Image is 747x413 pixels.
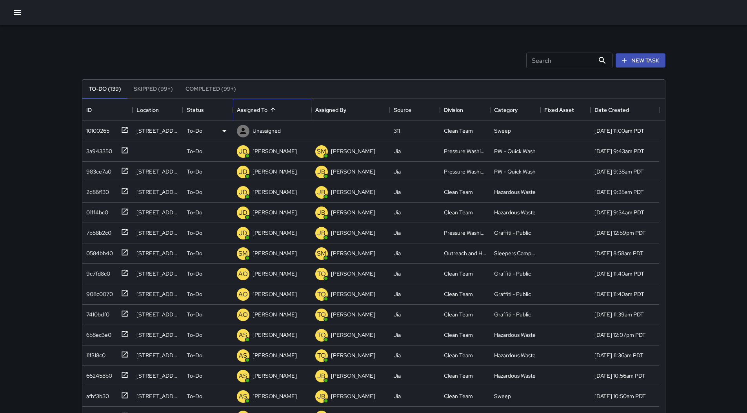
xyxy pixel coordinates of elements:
[494,331,536,339] div: Hazardous Waste
[253,331,297,339] p: [PERSON_NAME]
[187,229,202,237] p: To-Do
[331,331,375,339] p: [PERSON_NAME]
[490,99,540,121] div: Category
[253,392,297,400] p: [PERSON_NAME]
[394,147,401,155] div: Jia
[83,328,111,339] div: 658ec3e0
[238,290,248,299] p: AO
[591,99,659,121] div: Date Created
[136,208,179,216] div: 99 Grove Street
[83,185,109,196] div: 2d86f130
[237,99,267,121] div: Assigned To
[238,249,248,258] p: SM
[136,392,179,400] div: 275 Hayes Street
[187,392,202,400] p: To-Do
[494,392,511,400] div: Sweep
[494,229,531,237] div: Graffiti - Public
[494,290,531,298] div: Graffiti - Public
[594,270,644,278] div: 9/22/2025, 11:40am PDT
[238,269,248,279] p: AO
[187,127,202,135] p: To-Do
[183,99,233,121] div: Status
[444,372,473,380] div: Clean Team
[444,331,473,339] div: Clean Team
[444,99,463,121] div: Division
[187,331,202,339] p: To-Do
[394,229,401,237] div: Jia
[83,287,113,298] div: 908c0070
[331,208,375,216] p: [PERSON_NAME]
[594,168,644,175] div: 9/22/2025, 9:38am PDT
[331,188,375,196] p: [PERSON_NAME]
[594,311,644,318] div: 9/22/2025, 11:39am PDT
[83,124,109,135] div: 10100265
[394,99,411,121] div: Source
[317,167,325,177] p: JB
[394,331,401,339] div: Jia
[136,311,179,318] div: 50 Hickory Street
[394,351,401,359] div: Jia
[317,147,326,156] p: SM
[331,372,375,380] p: [PERSON_NAME]
[239,167,247,177] p: JD
[187,249,202,257] p: To-Do
[253,290,297,298] p: [PERSON_NAME]
[317,351,326,360] p: TO
[136,249,179,257] div: 1586 Market Street
[83,226,111,237] div: 7b58b2c0
[253,229,297,237] p: [PERSON_NAME]
[82,80,127,99] button: To-Do (139)
[83,389,109,400] div: afbf3b30
[239,147,247,156] p: JD
[390,99,440,121] div: Source
[315,99,346,121] div: Assigned By
[317,249,326,258] p: SM
[440,99,490,121] div: Division
[444,392,473,400] div: Clean Team
[594,331,646,339] div: 9/22/2025, 12:07pm PDT
[494,249,536,257] div: Sleepers Campers and Loiterers
[239,351,247,360] p: AS
[187,168,202,175] p: To-Do
[311,99,390,121] div: Assigned By
[253,249,297,257] p: [PERSON_NAME]
[594,290,644,298] div: 9/22/2025, 11:40am PDT
[444,270,473,278] div: Clean Team
[253,188,297,196] p: [PERSON_NAME]
[394,208,401,216] div: Jia
[136,168,179,175] div: 95 Hayes Street
[233,99,311,121] div: Assigned To
[253,351,297,359] p: [PERSON_NAME]
[238,310,248,320] p: AO
[331,351,375,359] p: [PERSON_NAME]
[82,99,133,121] div: ID
[253,372,297,380] p: [PERSON_NAME]
[444,127,473,135] div: Clean Team
[594,99,629,121] div: Date Created
[394,188,401,196] div: Jia
[331,147,375,155] p: [PERSON_NAME]
[239,188,247,197] p: JD
[317,310,326,320] p: TO
[444,188,473,196] div: Clean Team
[187,188,202,196] p: To-Do
[187,99,204,121] div: Status
[187,270,202,278] p: To-Do
[494,311,531,318] div: Graffiti - Public
[187,351,202,359] p: To-Do
[317,188,325,197] p: JB
[594,392,646,400] div: 9/22/2025, 10:50am PDT
[544,99,574,121] div: Fixed Asset
[253,168,297,175] p: [PERSON_NAME]
[594,372,645,380] div: 9/22/2025, 10:56am PDT
[187,290,202,298] p: To-Do
[317,269,326,279] p: TO
[394,127,400,135] div: 311
[494,168,536,175] div: PW - Quick Wash
[540,99,591,121] div: Fixed Asset
[136,372,179,380] div: 275 Hayes Street
[83,144,112,155] div: 3a943350
[331,290,375,298] p: [PERSON_NAME]
[331,392,375,400] p: [PERSON_NAME]
[394,290,401,298] div: Jia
